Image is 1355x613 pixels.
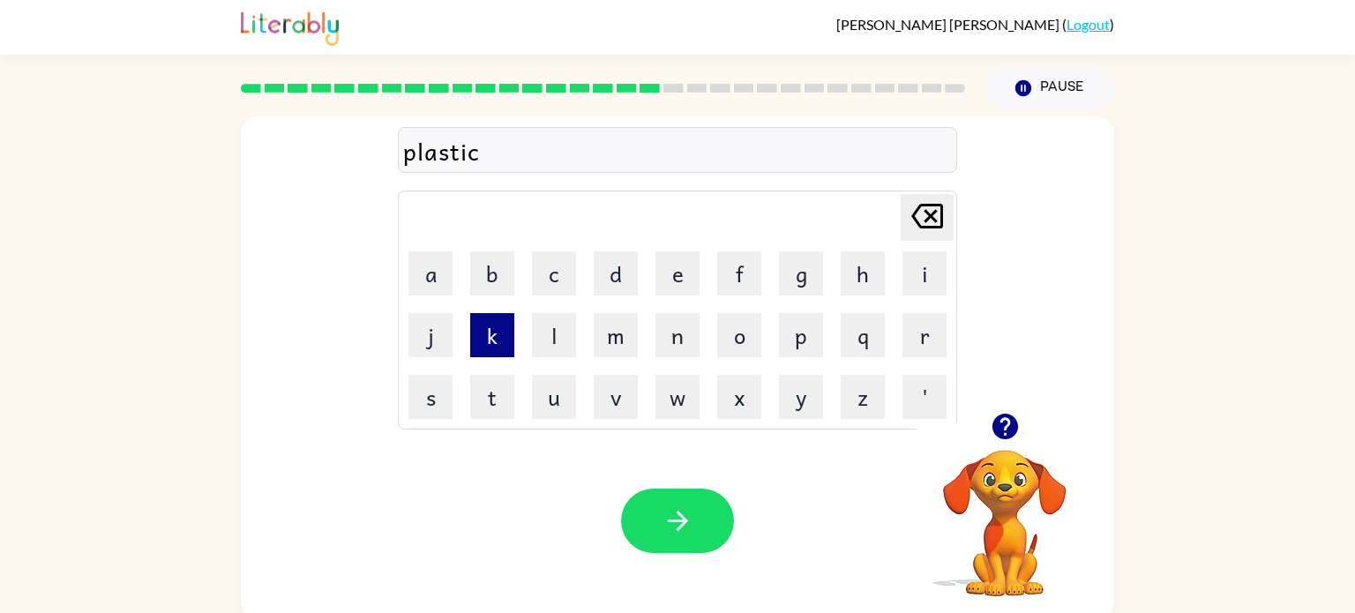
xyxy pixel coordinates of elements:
button: j [408,313,453,357]
button: m [594,313,638,357]
div: plastic [403,132,952,169]
button: i [902,251,947,295]
button: t [470,375,514,419]
button: e [655,251,700,295]
button: y [779,375,823,419]
a: Logout [1067,16,1110,33]
button: g [779,251,823,295]
button: v [594,375,638,419]
video: Your browser must support playing .mp4 files to use Literably. Please try using another browser. [917,422,1093,599]
button: r [902,313,947,357]
button: a [408,251,453,295]
button: p [779,313,823,357]
button: h [841,251,885,295]
button: c [532,251,576,295]
button: s [408,375,453,419]
button: k [470,313,514,357]
button: n [655,313,700,357]
button: b [470,251,514,295]
button: u [532,375,576,419]
button: Pause [986,68,1114,108]
button: f [717,251,761,295]
span: [PERSON_NAME] [PERSON_NAME] [836,16,1062,33]
button: z [841,375,885,419]
img: Literably [241,7,339,46]
button: x [717,375,761,419]
button: l [532,313,576,357]
button: o [717,313,761,357]
button: d [594,251,638,295]
button: ' [902,375,947,419]
button: w [655,375,700,419]
button: q [841,313,885,357]
div: ( ) [836,16,1114,33]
